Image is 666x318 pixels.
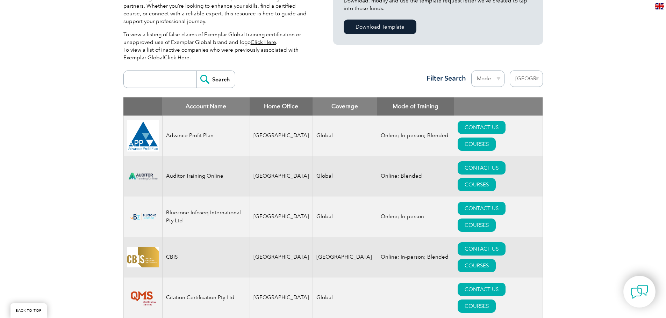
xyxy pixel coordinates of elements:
[162,278,250,318] td: Citation Certification Pty Ltd
[164,54,189,61] a: Click Here
[458,259,496,272] a: COURSES
[458,161,506,175] a: CONTACT US
[655,3,664,9] img: en
[458,219,496,232] a: COURSES
[458,121,506,134] a: CONTACT US
[631,283,648,301] img: contact-chat.png
[454,97,543,116] th: : activate to sort column ascending
[458,242,506,256] a: CONTACT US
[377,116,454,156] td: Online; In-person; Blended
[458,283,506,296] a: CONTACT US
[458,138,496,151] a: COURSES
[250,237,313,278] td: [GEOGRAPHIC_DATA]
[458,202,506,215] a: CONTACT US
[250,156,313,197] td: [GEOGRAPHIC_DATA]
[377,197,454,237] td: Online; In-person
[162,237,250,278] td: CBIS
[250,278,313,318] td: [GEOGRAPHIC_DATA]
[377,156,454,197] td: Online; Blended
[127,212,159,222] img: bf5d7865-000f-ed11-b83d-00224814fd52-logo.png
[250,97,313,116] th: Home Office: activate to sort column ascending
[162,97,250,116] th: Account Name: activate to sort column descending
[377,97,454,116] th: Mode of Training: activate to sort column ascending
[313,237,377,278] td: [GEOGRAPHIC_DATA]
[127,168,159,184] img: d024547b-a6e0-e911-a812-000d3a795b83-logo.png
[313,97,377,116] th: Coverage: activate to sort column ascending
[162,116,250,156] td: Advance Profit Plan
[127,247,159,267] img: 07dbdeaf-5408-eb11-a813-000d3ae11abd-logo.jpg
[313,197,377,237] td: Global
[251,39,276,45] a: Click Here
[313,156,377,197] td: Global
[313,278,377,318] td: Global
[250,197,313,237] td: [GEOGRAPHIC_DATA]
[196,71,235,88] input: Search
[313,116,377,156] td: Global
[127,120,159,151] img: cd2924ac-d9bc-ea11-a814-000d3a79823d-logo.jpg
[127,286,159,310] img: 94b1e894-3e6f-eb11-a812-00224815377e-logo.png
[162,197,250,237] td: Bluezone Infoseq International Pty Ltd
[422,74,466,83] h3: Filter Search
[250,116,313,156] td: [GEOGRAPHIC_DATA]
[377,237,454,278] td: Online; In-person; Blended
[10,303,47,318] a: BACK TO TOP
[458,299,496,313] a: COURSES
[344,20,416,34] a: Download Template
[162,156,250,197] td: Auditor Training Online
[123,31,312,61] p: To view a listing of false claims of Exemplar Global training certification or unapproved use of ...
[458,178,496,191] a: COURSES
